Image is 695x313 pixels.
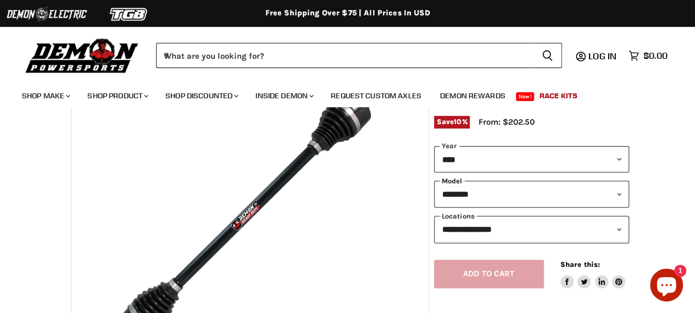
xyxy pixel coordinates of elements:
[434,146,629,173] select: year
[323,85,430,107] a: Request Custom Axles
[478,117,534,127] span: From: $202.50
[247,85,320,107] a: Inside Demon
[22,36,142,75] img: Demon Powersports
[156,43,533,68] input: When autocomplete results are available use up and down arrows to review and enter to select
[79,85,155,107] a: Shop Product
[516,92,535,101] span: New!
[583,51,623,61] a: Log in
[588,51,616,62] span: Log in
[560,260,626,289] aside: Share this:
[643,51,668,61] span: $0.00
[434,181,630,208] select: modal-name
[156,43,562,68] form: Product
[533,43,562,68] button: Search
[454,118,462,126] span: 10
[432,85,514,107] a: Demon Rewards
[157,85,245,107] a: Shop Discounted
[14,80,665,107] ul: Main menu
[5,4,88,25] img: Demon Electric Logo 2
[623,48,673,64] a: $0.00
[560,260,600,269] span: Share this:
[88,4,170,25] img: TGB Logo 2
[647,269,686,304] inbox-online-store-chat: Shopify online store chat
[434,116,470,128] span: Save %
[14,85,77,107] a: Shop Make
[531,85,586,107] a: Race Kits
[434,216,630,243] select: keys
